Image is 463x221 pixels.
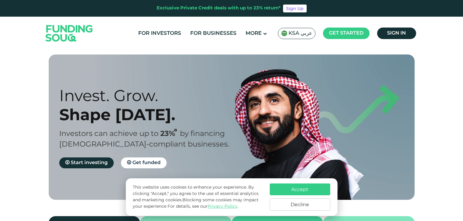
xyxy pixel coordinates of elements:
[132,160,161,165] span: Get funded
[121,157,167,168] a: Get funded
[133,198,259,209] span: Blocking some cookies may impact your experience
[174,129,177,132] i: 23% IRR (expected) ~ 15% Net yield (expected)
[189,28,238,38] a: For Businesses
[168,204,238,209] span: For details, see our .
[329,31,364,35] span: Get started
[59,86,242,105] div: Invest. Grow.
[137,28,183,38] a: For Investors
[133,184,263,210] p: This website uses cookies to enhance your experience. By clicking "Accept," you agree to the use ...
[40,18,99,48] img: Logo
[71,160,108,165] span: Start investing
[157,5,281,12] div: Exclusive Private Credit deals with up to 23% return*
[160,130,180,137] span: 23%
[289,30,312,37] span: KSA عربي
[283,5,307,12] a: Sign Up
[377,28,416,39] a: Sign in
[207,204,237,209] a: Privacy Policy
[270,183,330,195] button: Accept
[246,31,262,36] span: More
[270,198,330,211] button: Decline
[387,31,406,35] span: Sign in
[59,105,242,124] div: Shape [DATE].
[59,157,114,168] a: Start investing
[281,30,287,36] img: SA Flag
[59,130,158,137] span: Investors can achieve up to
